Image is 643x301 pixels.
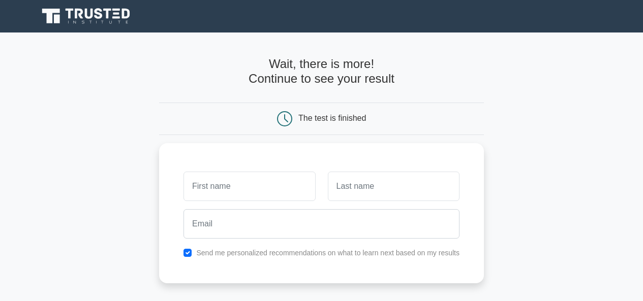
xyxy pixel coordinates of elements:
[196,249,460,257] label: Send me personalized recommendations on what to learn next based on my results
[183,172,315,201] input: First name
[183,209,460,239] input: Email
[159,57,484,86] h4: Wait, there is more! Continue to see your result
[298,114,366,122] div: The test is finished
[328,172,460,201] input: Last name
